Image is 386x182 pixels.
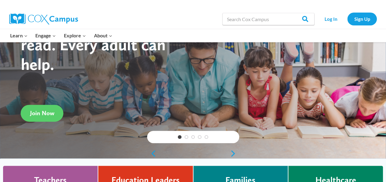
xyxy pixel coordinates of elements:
nav: Secondary Navigation [318,13,377,25]
a: Join Now [21,105,64,122]
input: Search Cox Campus [222,13,314,25]
div: content slider buttons [147,147,239,160]
nav: Primary Navigation [6,29,116,42]
a: 1 [178,135,181,139]
button: Child menu of About [90,29,116,42]
a: 2 [185,135,188,139]
button: Child menu of Learn [6,29,32,42]
a: Sign Up [347,13,377,25]
span: Join Now [30,109,54,117]
a: next [230,150,239,157]
img: Cox Campus [9,13,78,25]
strong: Every child deserves to read. Every adult can help. [21,15,179,74]
a: previous [147,150,156,157]
button: Child menu of Engage [32,29,60,42]
a: 4 [198,135,201,139]
button: Child menu of Explore [60,29,90,42]
a: 5 [205,135,208,139]
a: 3 [191,135,195,139]
a: Log In [318,13,344,25]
